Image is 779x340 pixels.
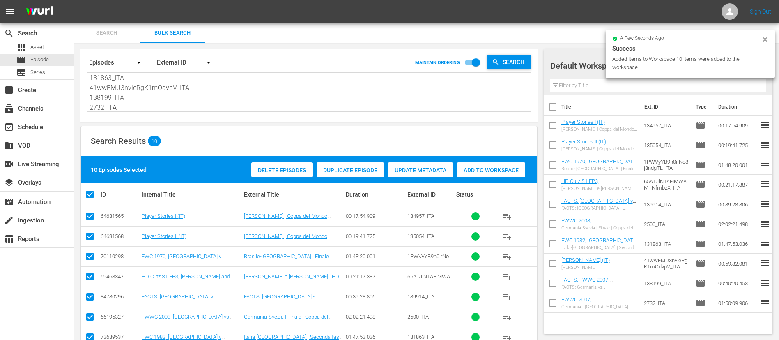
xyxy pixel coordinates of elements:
[87,51,149,74] div: Episodes
[502,231,512,241] span: playlist_add
[4,178,14,187] span: Overlays
[696,278,705,288] span: Episode
[101,213,139,219] div: 64631565
[457,167,525,173] span: Add to Workspace
[612,55,760,72] div: Added Items to Workspace 10 items were added to the workspace.
[388,162,453,177] button: Update Metadata
[456,191,495,198] div: Status
[715,116,760,135] td: 00:17:54.909
[641,155,692,175] td: 1PWVyYB9n0irNo8j8ndgTL_ITA
[696,298,705,308] span: Episode
[561,146,637,152] div: [PERSON_NAME] | Coppa del Mondo Femminile FIFA 2023 2
[696,120,705,130] span: Episode
[407,273,453,286] span: 65A1JlN1AFIMWAMTNfmbzX_ITA
[407,294,434,300] span: 139914_ITA
[641,273,692,293] td: 138199_ITA
[16,67,26,77] span: Series
[142,191,241,198] div: Internal Title
[561,257,610,263] a: [PERSON_NAME] (IT)
[497,227,517,246] button: playlist_add
[760,179,770,189] span: reorder
[388,167,453,173] span: Update Metadata
[696,180,705,190] span: Episode
[346,314,404,320] div: 02:02:21.498
[346,191,404,198] div: Duration
[561,166,637,171] div: Brasile-[GEOGRAPHIC_DATA] | Finale | Coppa del Mondo FIFA Messico 1970 | Match completo
[641,135,692,155] td: 135054_ITA
[91,136,146,146] span: Search Results
[79,28,135,38] span: Search
[415,60,460,65] p: MAINTAIN ORDERING
[4,141,14,150] span: VOD
[550,54,758,77] div: Default Workspace
[760,160,770,169] span: reorder
[487,55,531,69] button: Search
[497,287,517,307] button: playlist_add
[346,253,404,259] div: 01:48:20.001
[641,194,692,214] td: 139914_ITA
[407,213,434,219] span: 134957_ITA
[497,206,517,226] button: playlist_add
[641,293,692,313] td: 2732_ITA
[760,298,770,308] span: reorder
[696,140,705,150] span: Episode
[612,44,768,53] div: Success
[457,162,525,177] button: Add to Workspace
[502,292,512,302] span: playlist_add
[561,304,637,310] div: Germania - [GEOGRAPHIC_DATA] | Finale | Coppa del Mondo Femminile FIFA, [GEOGRAPHIC_DATA] 2007 | ...
[244,273,342,286] a: [PERSON_NAME] e [PERSON_NAME] | HD Cutz
[760,199,770,209] span: reorder
[142,253,233,272] a: FWC 1970, [GEOGRAPHIC_DATA] v [GEOGRAPHIC_DATA], Final - FMR (IT) + Rebrand Promo 1
[760,278,770,288] span: reorder
[641,175,692,194] td: 65A1JlN1AFIMWAMTNfmbzX_ITA
[244,294,318,312] a: FACTS: [GEOGRAPHIC_DATA] - [GEOGRAPHIC_DATA] | [GEOGRAPHIC_DATA] 2003
[502,252,512,261] span: playlist_add
[641,116,692,135] td: 134957_ITA
[407,253,453,266] span: 1PWVyYB9n0irNo8j8ndgTL_ITA
[407,233,434,239] span: 135054_ITA
[16,55,26,65] span: Episode
[101,191,139,198] div: ID
[715,234,760,254] td: 01:47:53.036
[561,178,611,197] a: HD Cutz S1 EP3, [PERSON_NAME] and [PERSON_NAME] (IT)
[641,234,692,254] td: 131863_ITA
[497,267,517,287] button: playlist_add
[715,254,760,273] td: 00:59:32.081
[148,138,161,144] span: 10
[30,68,45,76] span: Series
[561,296,634,315] a: FWWC 2007, [GEOGRAPHIC_DATA] vs Brazil - new commentary (IT)
[561,119,605,125] a: Player Stories I (IT)
[502,211,512,221] span: playlist_add
[561,127,637,132] div: [PERSON_NAME] | Coppa del Mondo Femminile FIFA 2023 1
[713,95,763,118] th: Duration
[561,139,606,145] a: Player Stories II (IT)
[30,43,44,51] span: Asset
[4,215,14,225] span: Ingestion
[4,197,14,207] span: Automation
[715,273,760,293] td: 00:40:20.453
[244,213,331,225] a: [PERSON_NAME] | Coppa del Mondo Femminile FIFA 2023 1
[101,253,139,259] div: 70110298
[715,155,760,175] td: 01:48:20.001
[346,334,404,340] div: 01:47:53.036
[715,194,760,214] td: 00:39:28.806
[750,8,771,15] a: Sign Out
[244,253,335,272] a: Brasile-[GEOGRAPHIC_DATA] | Finale | Coppa del Mondo FIFA Messico 1970 | Match completo
[244,191,344,198] div: External Title
[561,198,636,216] a: FACTS: [GEOGRAPHIC_DATA] v [GEOGRAPHIC_DATA] | [GEOGRAPHIC_DATA] 2003 (IT)
[91,166,147,174] div: 10 Episodes Selected
[561,225,637,231] div: Germania-Svezia | Finale | Coppa del Mondo femminile FIFA USA 2003 | Match completo
[101,334,139,340] div: 73639537
[4,28,14,38] span: Search
[4,159,14,169] span: Live Streaming
[101,273,139,280] div: 59468347
[30,56,49,64] span: Episode
[561,277,624,301] a: FACTS: FWWC 2007, [GEOGRAPHIC_DATA] v [GEOGRAPHIC_DATA] (IT) + Rebrand Promo 1
[561,186,637,191] div: [PERSON_NAME] e [PERSON_NAME] | HD Cutz
[317,167,384,173] span: Duplicate Episode
[101,294,139,300] div: 84780296
[101,314,139,320] div: 66195327
[16,42,26,52] span: Asset
[641,214,692,234] td: 2500_ITA
[20,2,59,21] img: ans4CAIJ8jUAAAAAAAAAAAAAAAAAAAAAAAAgQb4GAAAAAAAAAAAAAAAAAAAAAAAAJMjXAAAAAAAAAAAAAAAAAAAAAAAAgAT5G...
